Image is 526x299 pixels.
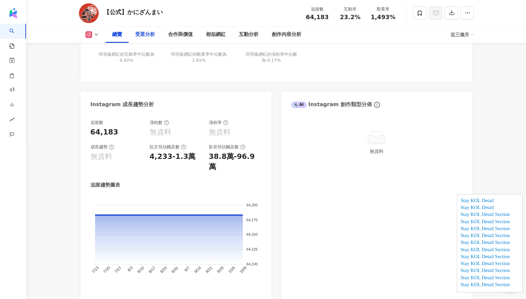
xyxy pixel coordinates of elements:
tspan: 9/14 [193,265,202,274]
div: 追蹤趨勢圖表 [90,182,120,189]
tspan: 9/7 [183,265,190,273]
div: Stay KOL Detail Section [461,268,519,275]
div: Stay KOL Detail Section [461,261,519,268]
tspan: 64,150 [246,233,258,237]
div: Stay KOL Detail Section [461,233,519,240]
div: Stay KOL Detail Section [461,247,519,254]
div: 受眾分析 [135,31,155,39]
tspan: 64,125 [246,248,258,252]
div: 貼文預估觸及數 [150,144,186,150]
tspan: 8/24 [159,265,168,274]
a: search [9,24,22,49]
div: Stay KOL Detail [461,198,519,205]
img: logo icon [8,8,18,18]
div: 64,183 [90,127,118,137]
tspan: 7/20 [102,265,111,274]
span: -0.17% [266,58,281,63]
div: 同等級網紅的觀看率中位數為 [170,51,228,63]
tspan: 8/17 [148,265,157,274]
div: 觀看率 [371,6,396,13]
span: 1,493% [371,14,395,20]
tspan: 10/5 [227,265,236,274]
div: 總覽 [112,31,122,39]
div: 4,233-1.3萬 [150,152,196,162]
tspan: 8/3 [126,265,134,273]
img: KOL Avatar [79,3,99,23]
div: 創作內容分析 [272,31,301,39]
div: Instagram 成長趨勢分析 [90,101,154,108]
div: 同等級網紅的漲粉率中位數為 [242,51,300,63]
div: 合作與價值 [168,31,193,39]
tspan: 10/9 [238,265,247,274]
div: 無資料 [150,127,171,137]
div: 影音預估觸及數 [209,144,245,150]
span: 0.42% [120,58,133,63]
div: 近三個月 [451,29,474,40]
tspan: 64,100 [246,262,258,266]
div: 38.8萬-96.9萬 [209,152,262,172]
div: 無資料 [90,152,112,162]
div: 漲粉數 [150,120,169,126]
tspan: 9/21 [205,265,213,274]
div: Stay KOL Detail Section [461,226,519,233]
div: 互動分析 [239,31,259,39]
div: Stay KOL Detail Section [461,254,519,261]
span: 23.2% [340,14,360,20]
tspan: 8/10 [136,265,145,274]
div: 互動率 [338,6,363,13]
div: Stay KOL Detail Section [461,240,519,247]
span: 1.91% [192,58,206,63]
tspan: 64,200 [246,203,258,207]
div: Stay KOL Detail Section [461,219,519,226]
div: 無資料 [294,148,460,155]
span: 64,183 [306,14,329,20]
span: rise [9,113,14,128]
tspan: 64,175 [246,218,258,222]
tspan: 8/31 [170,265,179,274]
div: AI [291,102,307,108]
tspan: 7/13 [91,265,100,274]
div: Stay KOL Detail [461,205,519,212]
div: Stay KOL Detail Section [461,282,519,289]
div: 同等級網紅的互動率中位數為 [98,51,155,63]
div: 成長趨勢 [90,144,114,150]
div: 相似網紅 [206,31,226,39]
div: 追蹤數 [305,6,330,13]
div: Stay KOL Detail Section [461,275,519,282]
div: Instagram 創作類型分佈 [291,101,372,108]
div: Stay KOL Detail Section [461,212,519,219]
tspan: 7/27 [113,265,122,274]
div: 【公式】かにざんまい [104,8,163,16]
div: 無資料 [209,127,231,137]
div: 漲粉率 [209,120,228,126]
div: 追蹤數 [90,120,103,126]
tspan: 9/28 [216,265,225,274]
span: info-circle [373,101,381,109]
